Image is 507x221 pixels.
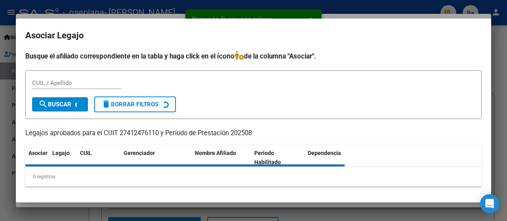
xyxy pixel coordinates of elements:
[101,99,111,109] mat-icon: delete
[25,28,482,43] h2: Asociar Legajo
[49,145,77,171] datatable-header-cell: Legajo
[254,150,281,165] span: Periodo Habilitado
[25,128,482,138] p: Legajos aprobados para el CUIT 27412476110 y Período de Prestación 202508
[77,145,120,171] datatable-header-cell: CUIL
[38,101,71,108] span: Buscar
[52,150,70,156] span: Legajo
[124,150,155,156] span: Gerenciador
[94,96,176,112] button: Borrar Filtros
[101,101,158,108] span: Borrar Filtros
[38,99,48,109] mat-icon: search
[80,150,92,156] span: CUIL
[25,167,482,187] div: 0 registros
[308,150,341,156] span: Dependencia
[120,145,192,171] datatable-header-cell: Gerenciador
[25,145,49,171] datatable-header-cell: Asociar
[480,194,499,213] div: Open Intercom Messenger
[29,150,48,156] span: Asociar
[192,145,251,171] datatable-header-cell: Nombre Afiliado
[251,145,305,171] datatable-header-cell: Periodo Habilitado
[195,150,236,156] span: Nombre Afiliado
[25,51,482,61] h4: Busque el afiliado correspondiente en la tabla y haga click en el ícono de la columna "Asociar".
[305,145,364,171] datatable-header-cell: Dependencia
[32,97,88,111] button: Buscar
